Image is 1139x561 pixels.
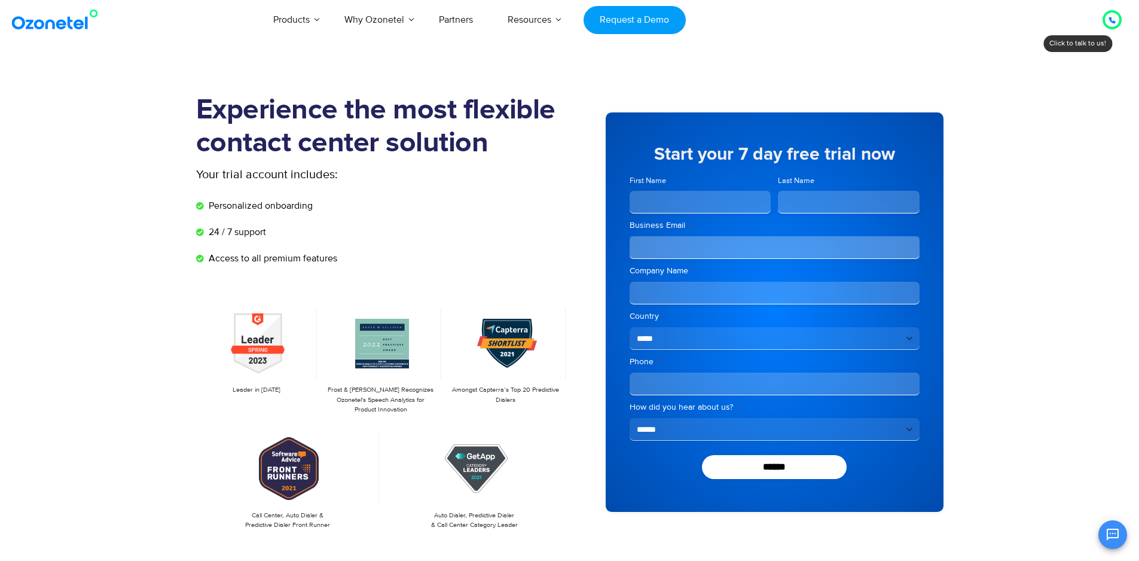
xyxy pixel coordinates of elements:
p: Call Center, Auto Dialer & Predictive Dialer Front Runner [202,511,374,530]
span: Access to all premium features [206,251,337,266]
a: Request a Demo [584,6,686,34]
h1: Experience the most flexible contact center solution [196,94,570,160]
p: Frost & [PERSON_NAME] Recognizes Ozonetel's Speech Analytics for Product Innovation [326,385,435,415]
label: Last Name [778,175,920,187]
label: Country [630,310,920,322]
label: Phone [630,356,920,368]
p: Leader in [DATE] [202,385,311,395]
p: Your trial account includes: [196,166,480,184]
label: Company Name [630,265,920,277]
label: Business Email [630,219,920,231]
p: Auto Dialer, Predictive Dialer & Call Center Category Leader [389,511,560,530]
span: 24 / 7 support [206,225,266,239]
label: How did you hear about us? [630,401,920,413]
p: Amongst Capterra’s Top 20 Predictive Dialers [451,385,560,405]
h5: Start your 7 day free trial now [630,145,920,163]
span: Personalized onboarding [206,199,313,213]
label: First Name [630,175,771,187]
button: Open chat [1098,520,1127,549]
